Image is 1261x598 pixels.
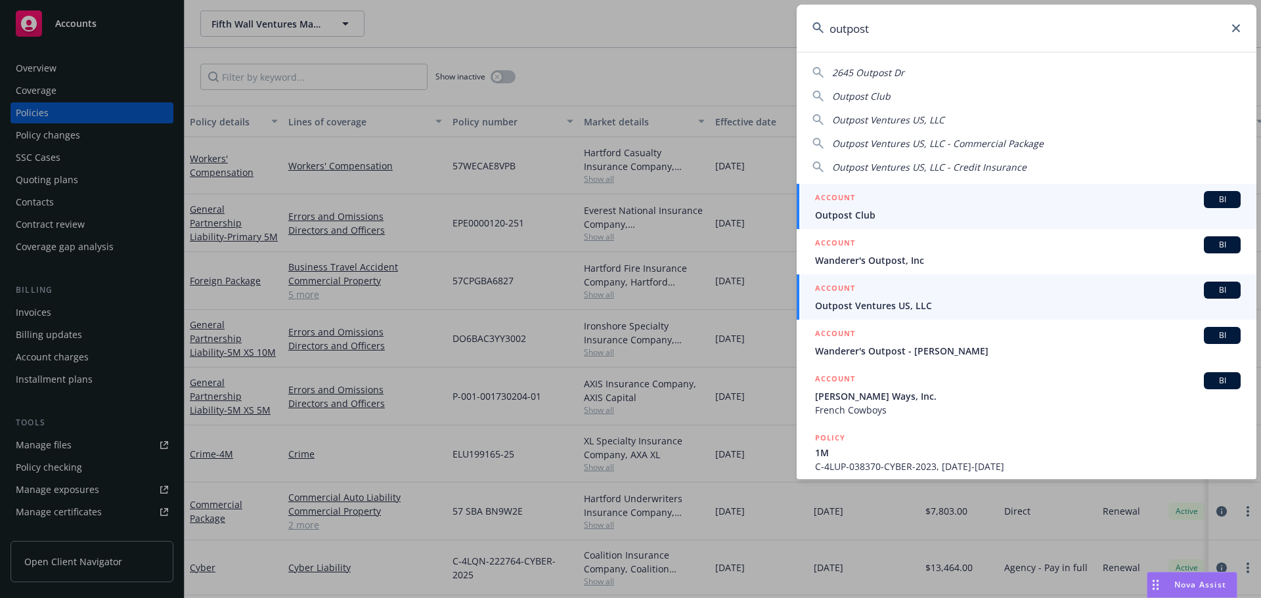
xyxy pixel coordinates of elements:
[815,327,855,343] h5: ACCOUNT
[832,66,904,79] span: 2645 Outpost Dr
[832,161,1027,173] span: Outpost Ventures US, LLC - Credit Insurance
[1174,579,1226,590] span: Nova Assist
[815,253,1241,267] span: Wanderer's Outpost, Inc
[1209,330,1235,341] span: BI
[815,431,845,444] h5: POLICY
[797,184,1256,229] a: ACCOUNTBIOutpost Club
[797,320,1256,365] a: ACCOUNTBIWanderer's Outpost - [PERSON_NAME]
[815,459,1241,473] span: C-4LUP-038370-CYBER-2023, [DATE]-[DATE]
[815,446,1241,459] span: 1M
[797,274,1256,320] a: ACCOUNTBIOutpost Ventures US, LLC
[797,5,1256,52] input: Search...
[797,365,1256,424] a: ACCOUNTBI[PERSON_NAME] Ways, Inc.French Cowboys
[1147,572,1237,598] button: Nova Assist
[797,229,1256,274] a: ACCOUNTBIWanderer's Outpost, Inc
[815,344,1241,358] span: Wanderer's Outpost - [PERSON_NAME]
[1209,239,1235,251] span: BI
[815,403,1241,417] span: French Cowboys
[832,137,1044,150] span: Outpost Ventures US, LLC - Commercial Package
[815,299,1241,312] span: Outpost Ventures US, LLC
[815,208,1241,222] span: Outpost Club
[1209,375,1235,387] span: BI
[832,114,944,126] span: Outpost Ventures US, LLC
[1209,194,1235,205] span: BI
[815,282,855,297] h5: ACCOUNT
[1209,284,1235,296] span: BI
[815,389,1241,403] span: [PERSON_NAME] Ways, Inc.
[815,372,855,388] h5: ACCOUNT
[797,424,1256,481] a: POLICY1MC-4LUP-038370-CYBER-2023, [DATE]-[DATE]
[815,236,855,252] h5: ACCOUNT
[1147,572,1164,597] div: Drag to move
[815,191,855,207] h5: ACCOUNT
[832,90,891,102] span: Outpost Club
